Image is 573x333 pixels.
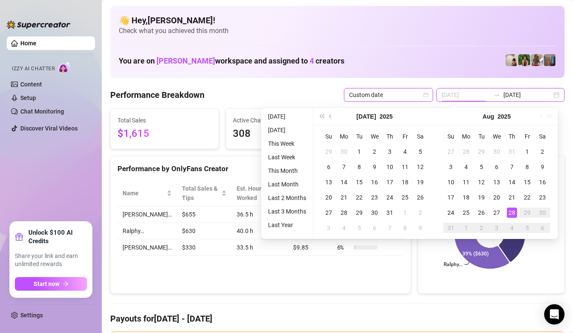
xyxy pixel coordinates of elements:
td: 2025-07-10 [382,159,397,175]
div: 9 [415,223,425,233]
div: 8 [354,162,364,172]
li: [DATE] [265,111,310,122]
td: 2025-08-24 [443,205,458,220]
td: 2025-09-01 [458,220,474,236]
td: 2025-09-02 [474,220,489,236]
div: 28 [461,147,471,157]
th: Th [504,129,520,144]
div: 26 [476,208,486,218]
td: 2025-07-07 [336,159,352,175]
th: Fr [520,129,535,144]
td: 2025-08-30 [535,205,550,220]
td: 2025-08-01 [397,205,413,220]
span: gift [15,233,23,241]
td: 2025-08-23 [535,190,550,205]
h4: 👋 Hey, [PERSON_NAME] ! [119,14,556,26]
td: 2025-07-15 [352,175,367,190]
div: 7 [339,162,349,172]
div: 3 [492,223,502,233]
div: Performance by OnlyFans Creator [117,163,404,175]
div: 20 [492,192,502,203]
span: Izzy AI Chatter [12,65,55,73]
div: 18 [461,192,471,203]
td: 2025-07-17 [382,175,397,190]
span: swap-right [493,92,500,98]
div: 2 [476,223,486,233]
td: 2025-07-27 [321,205,336,220]
span: Total Sales & Tips [182,184,220,203]
td: 2025-07-14 [336,175,352,190]
td: 2025-07-31 [504,144,520,159]
th: Mo [458,129,474,144]
div: 7 [507,162,517,172]
td: 2025-07-06 [321,159,336,175]
div: 23 [369,192,380,203]
div: 27 [492,208,502,218]
td: 2025-08-16 [535,175,550,190]
th: We [367,129,382,144]
td: 2025-08-29 [520,205,535,220]
th: Th [382,129,397,144]
td: $630 [177,223,232,239]
li: [DATE] [265,125,310,135]
td: 2025-09-04 [504,220,520,236]
td: 2025-07-02 [367,144,382,159]
div: 3 [324,223,334,233]
a: Discover Viral Videos [20,125,78,132]
th: Sa [413,129,428,144]
td: $655 [177,206,232,223]
div: 14 [339,177,349,187]
td: 2025-08-10 [443,175,458,190]
a: Home [20,40,36,47]
button: Choose a year [380,108,393,125]
span: Start now [34,280,59,287]
div: 4 [507,223,517,233]
td: 2025-07-04 [397,144,413,159]
td: 2025-07-28 [336,205,352,220]
div: 31 [446,223,456,233]
td: 2025-08-27 [489,205,504,220]
td: 2025-08-07 [382,220,397,236]
td: $9.85 [288,239,332,256]
li: This Week [265,139,310,149]
button: Choose a month [356,108,376,125]
div: 1 [400,208,410,218]
td: 2025-08-02 [413,205,428,220]
td: 2025-07-19 [413,175,428,190]
div: 30 [537,208,548,218]
td: 2025-08-06 [489,159,504,175]
div: 12 [476,177,486,187]
div: 24 [385,192,395,203]
td: 2025-08-08 [520,159,535,175]
div: 22 [522,192,532,203]
a: Settings [20,312,43,319]
th: Tu [474,129,489,144]
button: Previous month (PageUp) [326,108,335,125]
div: 25 [461,208,471,218]
div: 30 [339,147,349,157]
div: 10 [385,162,395,172]
h1: You are on workspace and assigned to creators [119,56,344,66]
th: Sa [535,129,550,144]
td: 2025-07-12 [413,159,428,175]
div: Open Intercom Messenger [544,304,565,325]
td: 2025-07-25 [397,190,413,205]
td: 2025-07-11 [397,159,413,175]
div: 2 [537,147,548,157]
div: 3 [446,162,456,172]
li: Last 3 Months [265,206,310,216]
li: Last Week [265,152,310,162]
td: 36.5 h [232,206,288,223]
td: 2025-08-06 [367,220,382,236]
td: 2025-07-31 [382,205,397,220]
td: 2025-07-13 [321,175,336,190]
td: 2025-07-26 [413,190,428,205]
img: logo-BBDzfeDw.svg [7,20,70,29]
div: 20 [324,192,334,203]
th: Total Sales & Tips [177,180,232,206]
th: Fr [397,129,413,144]
td: 2025-09-05 [520,220,535,236]
div: 17 [446,192,456,203]
text: Ralphy… [443,262,462,268]
button: Choose a year [498,108,511,125]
